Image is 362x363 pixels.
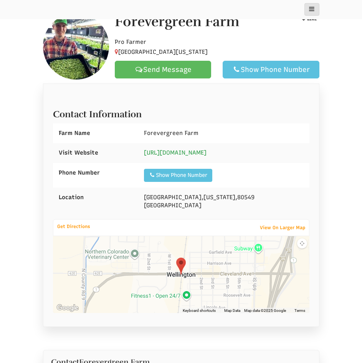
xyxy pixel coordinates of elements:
[304,3,319,16] button: main_menu
[53,163,139,183] div: Phone Number
[115,61,211,78] a: Send Message
[244,308,286,313] span: Map data ©2025 Google
[294,308,305,313] a: Terms (opens in new tab)
[229,65,312,74] div: Show Phone Number
[297,238,307,248] button: Map camera controls
[144,130,198,137] span: Forevergreen Farm
[43,83,319,84] ul: Profile Tabs
[183,308,216,313] button: Keyboard shortcuts
[224,308,240,313] button: Map Data
[53,105,309,119] h2: Contact Information
[55,303,80,313] img: Google
[138,188,309,216] div: , , [GEOGRAPHIC_DATA]
[237,194,255,201] span: 80549
[43,13,109,80] img: Contact Forevergreen Farm
[53,222,94,231] a: Get Directions
[53,143,139,163] div: Visit Website
[115,14,239,30] h1: Forevergreen Farm
[203,194,235,201] span: [US_STATE]
[144,194,202,201] span: [GEOGRAPHIC_DATA]
[115,38,146,45] span: Pro Farmer
[115,48,208,55] span: [GEOGRAPHIC_DATA][US_STATE]
[53,123,139,143] div: Farm Name
[149,172,207,179] div: Show Phone Number
[144,149,207,156] a: [URL][DOMAIN_NAME]
[53,188,139,207] div: Location
[55,303,80,313] a: Open this area in Google Maps (opens a new window)
[256,222,309,233] a: View On Larger Map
